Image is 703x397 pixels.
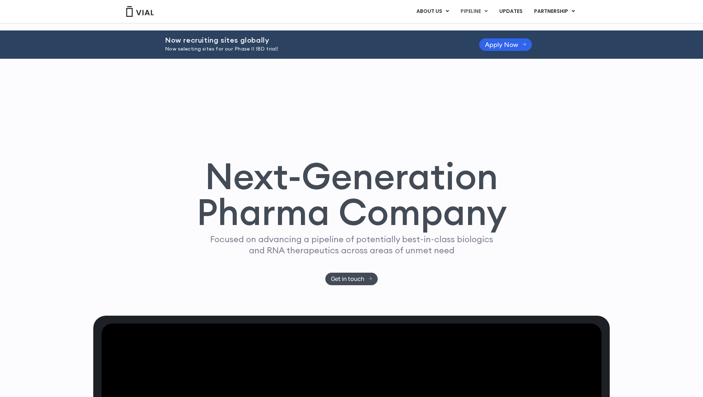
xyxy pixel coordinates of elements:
[165,45,461,53] p: Now selecting sites for our Phase II IBD trial!
[331,276,364,282] span: Get in touch
[494,5,528,18] a: UPDATES
[325,273,378,285] a: Get in touch
[479,38,532,51] a: Apply Now
[528,5,581,18] a: PARTNERSHIPMenu Toggle
[207,234,496,256] p: Focused on advancing a pipeline of potentially best-in-class biologics and RNA therapeutics acros...
[126,6,154,17] img: Vial Logo
[455,5,493,18] a: PIPELINEMenu Toggle
[165,36,461,44] h2: Now recruiting sites globally
[411,5,454,18] a: ABOUT USMenu Toggle
[196,158,507,230] h1: Next-Generation Pharma Company
[485,42,518,47] span: Apply Now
